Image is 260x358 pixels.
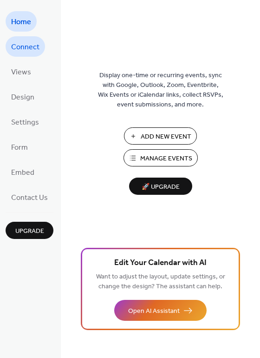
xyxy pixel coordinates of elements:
[114,257,207,270] span: Edit Your Calendar with AI
[15,226,44,236] span: Upgrade
[11,115,39,130] span: Settings
[6,222,53,239] button: Upgrade
[6,137,33,157] a: Form
[6,61,37,82] a: Views
[6,11,37,32] a: Home
[11,40,39,55] span: Connect
[11,140,28,155] span: Form
[11,15,31,30] span: Home
[98,71,223,110] span: Display one-time or recurring events, sync with Google, Outlook, Zoom, Eventbrite, Wix Events or ...
[135,181,187,193] span: 🚀 Upgrade
[11,191,48,206] span: Contact Us
[11,65,31,80] span: Views
[6,112,45,132] a: Settings
[128,306,180,316] span: Open AI Assistant
[129,178,192,195] button: 🚀 Upgrade
[141,132,191,142] span: Add New Event
[123,149,198,166] button: Manage Events
[6,187,53,207] a: Contact Us
[11,90,34,105] span: Design
[11,166,34,180] span: Embed
[6,162,40,182] a: Embed
[6,36,45,57] a: Connect
[6,86,40,107] a: Design
[140,154,192,164] span: Manage Events
[96,271,225,293] span: Want to adjust the layout, update settings, or change the design? The assistant can help.
[124,127,197,145] button: Add New Event
[114,300,207,321] button: Open AI Assistant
